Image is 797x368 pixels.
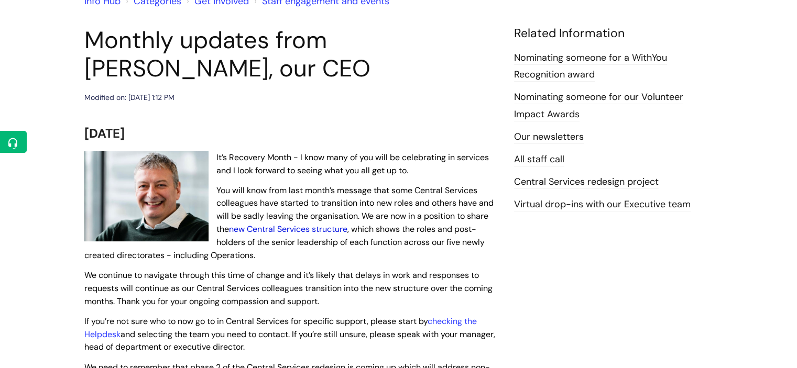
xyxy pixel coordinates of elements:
[514,26,713,41] h4: Related Information
[514,153,564,166] a: All staff call
[514,51,667,82] a: Nominating someone for a WithYou Recognition award
[514,130,584,144] a: Our newsletters
[84,316,495,353] span: If you’re not sure who to now go to in Central Services for specific support, please start by and...
[84,316,477,340] a: checking the Helpdesk
[84,125,125,141] span: [DATE]
[84,91,174,104] div: Modified on: [DATE] 1:12 PM
[84,185,494,261] span: You will know from last month’s message that some Central Services colleagues have started to tra...
[514,175,659,189] a: Central Services redesign project
[216,152,489,176] span: It’s Recovery Month - I know many of you will be celebrating in services and I look forward to se...
[514,91,683,121] a: Nominating someone for our Volunteer Impact Awards
[84,26,498,83] h1: Monthly updates from [PERSON_NAME], our CEO
[514,198,691,211] a: Virtual drop-ins with our Executive team
[84,151,209,242] img: WithYou Chief Executive Simon Phillips pictured looking at the camera and smiling
[84,270,493,307] span: We continue to navigate through this time of change and it’s likely that delays in work and respo...
[229,224,347,235] a: new Central Services structure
